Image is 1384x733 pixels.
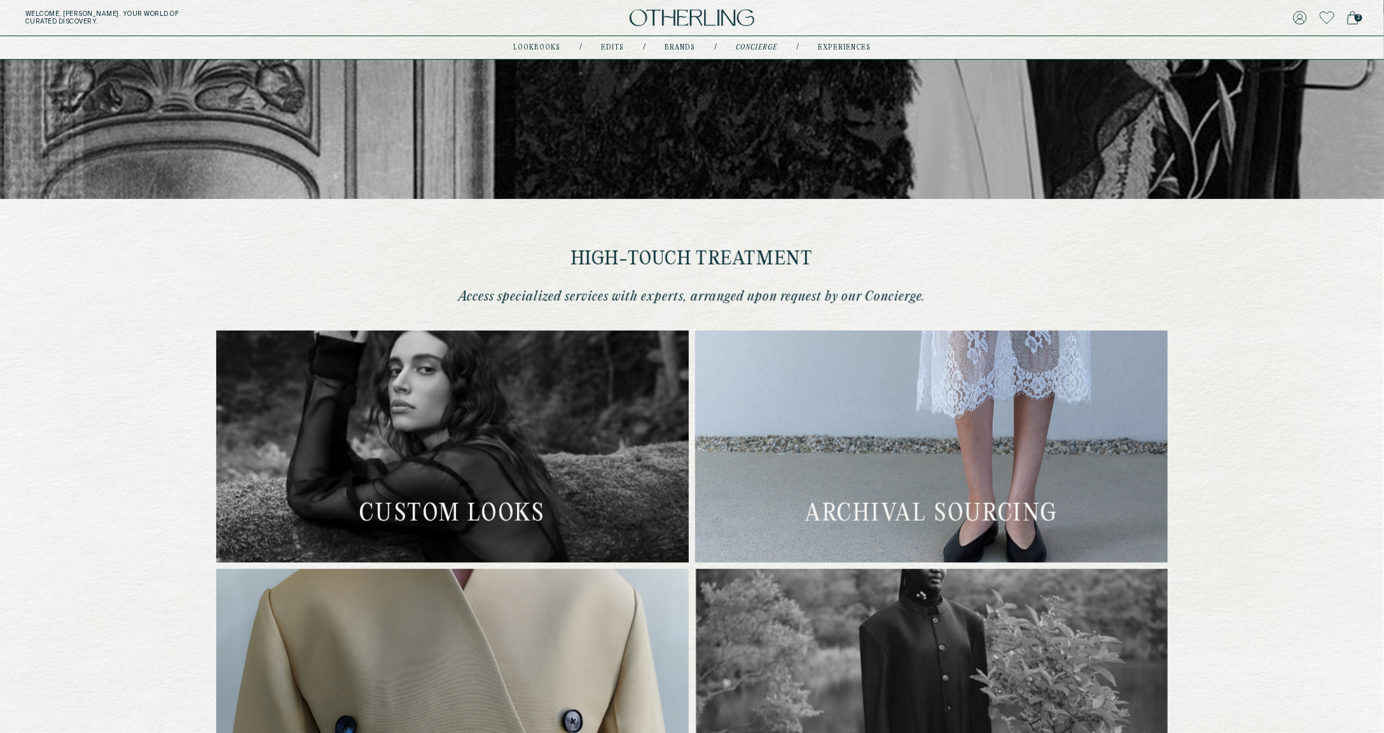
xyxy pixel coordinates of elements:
div: / [714,43,717,53]
div: / [643,43,646,53]
a: lookbooks [513,45,560,51]
a: 2 [1347,9,1359,27]
p: Access specialized services with experts, arranged upon request by our Concierge. [444,289,940,305]
div: / [579,43,582,53]
span: 2 [1355,14,1362,22]
a: Brands [665,45,695,51]
a: experiences [818,45,871,51]
h5: Welcome, [PERSON_NAME] . Your world of curated discovery. [25,10,426,25]
img: logo [630,10,754,27]
a: Edits [601,45,624,51]
h2: High-touch treatment [444,250,940,270]
div: / [796,43,799,53]
a: concierge [736,45,777,51]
